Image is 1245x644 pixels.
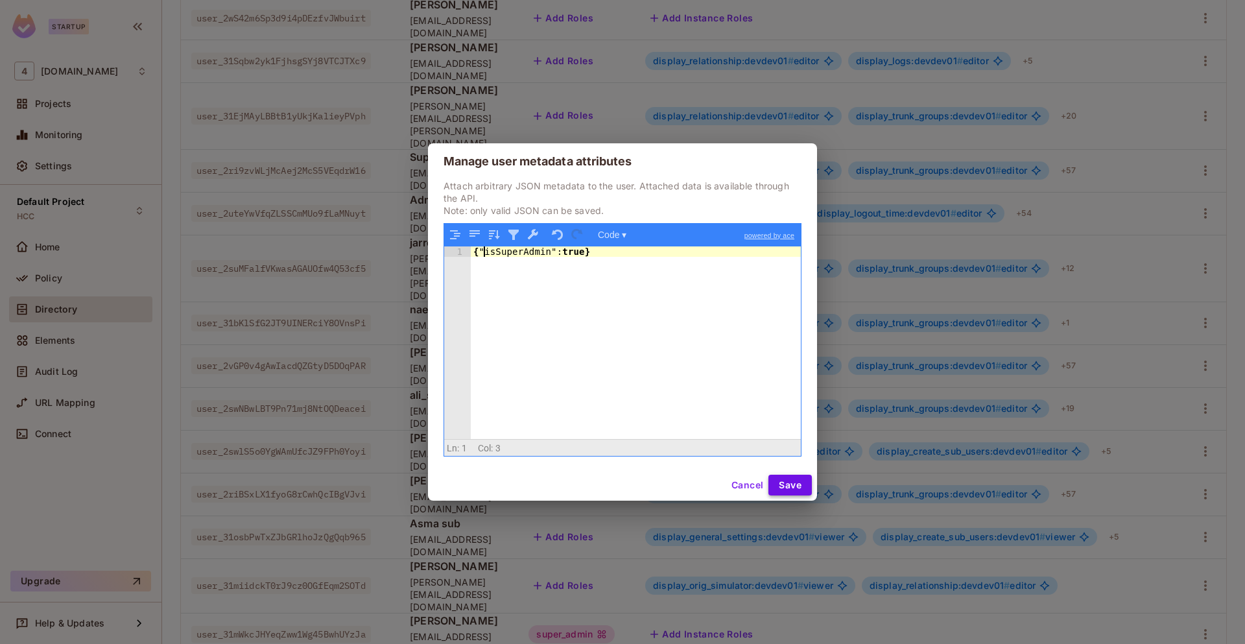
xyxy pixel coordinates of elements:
[444,180,801,217] p: Attach arbitrary JSON metadata to the user. Attached data is available through the API. Note: onl...
[478,443,493,453] span: Col:
[593,226,631,243] button: Code ▾
[569,226,586,243] button: Redo (Ctrl+Shift+Z)
[738,224,801,247] a: powered by ace
[466,226,483,243] button: Compact JSON data, remove all whitespaces (Ctrl+Shift+I)
[525,226,541,243] button: Repair JSON: fix quotes and escape characters, remove comments and JSONP notation, turn JavaScrip...
[768,475,812,495] button: Save
[444,246,471,257] div: 1
[726,475,768,495] button: Cancel
[447,226,464,243] button: Format JSON data, with proper indentation and line feeds (Ctrl+I)
[549,226,566,243] button: Undo last action (Ctrl+Z)
[495,443,501,453] span: 3
[428,143,817,180] h2: Manage user metadata attributes
[486,226,503,243] button: Sort contents
[447,443,459,453] span: Ln:
[505,226,522,243] button: Filter, sort, or transform contents
[462,443,467,453] span: 1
